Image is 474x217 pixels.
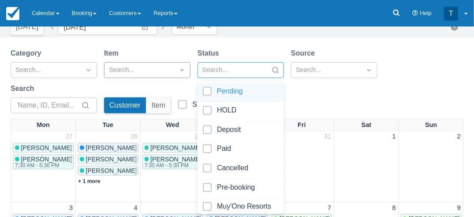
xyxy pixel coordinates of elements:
[291,48,318,59] label: Source
[67,203,75,213] a: 3
[444,7,458,21] div: T
[18,97,79,113] input: Name, ID, Email...
[365,66,373,75] span: Dropdown icon
[78,166,138,176] a: [PERSON_NAME]
[64,132,75,142] a: 27
[413,11,418,16] i: Help
[58,19,157,35] input: Date
[129,132,139,142] a: 28
[11,48,45,59] label: Category
[13,154,74,169] a: [PERSON_NAME]7:30 AM - 5:30 PM
[391,203,398,213] a: 8
[150,144,202,151] span: [PERSON_NAME]
[360,120,373,131] a: Sat
[78,143,138,153] a: [PERSON_NAME]
[13,143,74,153] a: [PERSON_NAME]
[192,100,249,109] div: Show all bookings
[178,66,187,75] span: Dropdown icon
[78,154,138,164] a: [PERSON_NAME]
[84,66,93,75] span: Dropdown icon
[132,203,139,213] a: 4
[198,48,223,59] label: Status
[150,156,202,163] span: [PERSON_NAME]
[423,120,439,131] a: Sun
[78,178,101,184] a: + 1 more
[271,66,280,75] span: Search
[86,156,137,163] span: [PERSON_NAME]
[21,144,72,151] span: [PERSON_NAME]
[455,203,463,213] a: 9
[197,203,204,213] a: 5
[15,163,71,168] div: 7:30 AM - 5:30 PM
[86,144,137,151] span: [PERSON_NAME]
[391,132,398,142] a: 1
[296,120,307,131] a: Fri
[35,120,52,131] a: Mon
[322,132,333,142] a: 31
[164,120,181,131] a: Wed
[145,163,200,168] div: 7:30 AM - 5:30 PM
[455,132,463,142] a: 2
[104,48,122,59] label: Item
[142,154,203,169] a: [PERSON_NAME]7:30 AM - 5:30 PM
[142,143,203,153] a: [PERSON_NAME]
[104,97,146,113] button: Customer
[21,156,72,163] span: [PERSON_NAME]
[193,132,204,142] a: 29
[6,7,19,20] img: checkfront-main-nav-mini-logo.png
[176,22,197,32] div: Month
[11,19,44,35] button: [DATE]
[420,10,432,16] span: Help
[86,167,137,174] span: [PERSON_NAME]
[205,22,213,31] span: Dropdown icon
[326,203,333,213] a: 7
[101,120,116,131] a: Tue
[11,83,37,94] label: Search
[146,97,171,113] button: Item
